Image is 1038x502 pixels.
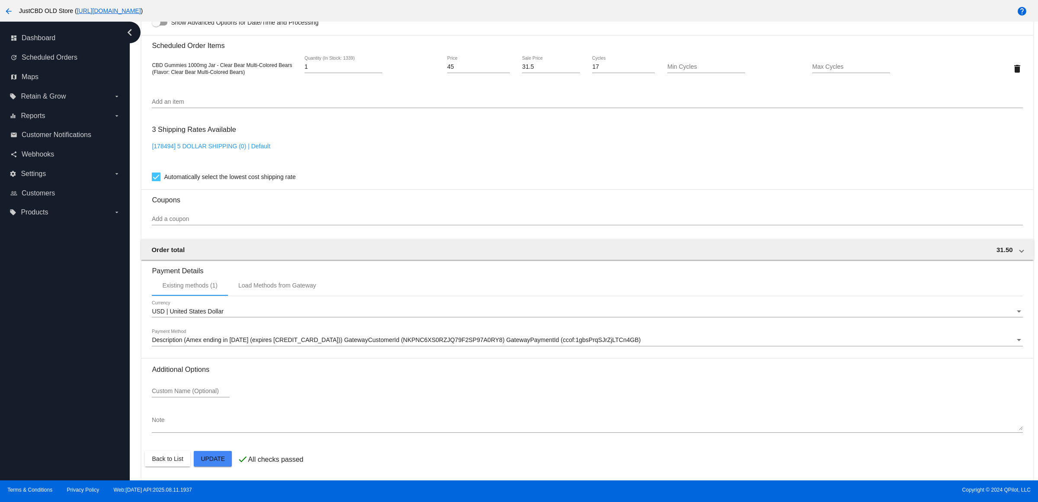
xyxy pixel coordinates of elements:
span: Customer Notifications [22,131,91,139]
i: update [10,54,17,61]
i: local_offer [10,93,16,100]
mat-icon: delete [1012,64,1022,74]
span: 31.50 [996,246,1013,253]
i: arrow_drop_down [113,170,120,177]
mat-expansion-panel-header: Order total 31.50 [141,239,1033,260]
span: Back to List [152,455,183,462]
i: settings [10,170,16,177]
mat-icon: arrow_back [3,6,14,16]
i: arrow_drop_down [113,93,120,100]
mat-select: Currency [152,308,1022,315]
span: Retain & Grow [21,93,66,100]
i: arrow_drop_down [113,209,120,216]
a: email Customer Notifications [10,128,120,142]
span: JustCBD OLD Store ( ) [19,7,143,14]
span: Customers [22,189,55,197]
a: share Webhooks [10,147,120,161]
span: Scheduled Orders [22,54,77,61]
span: Order total [151,246,185,253]
span: Settings [21,170,46,178]
a: Terms & Conditions [7,487,52,493]
mat-icon: check [237,454,248,464]
h3: Scheduled Order Items [152,35,1022,50]
input: Quantity (In Stock: 1339) [304,64,382,70]
div: Existing methods (1) [162,282,218,289]
input: Add a coupon [152,216,1022,223]
span: CBD Gummies 1000mg Jar - Clear Bear Multi-Colored Bears (Flavor: Clear Bear Multi-Colored Bears) [152,62,292,75]
input: Max Cycles [812,64,890,70]
span: Copyright © 2024 QPilot, LLC [526,487,1031,493]
input: Add an item [152,99,1022,106]
span: Show Advanced Options for Date/Time and Processing [171,18,318,27]
i: email [10,131,17,138]
div: Load Methods from Gateway [238,282,316,289]
a: Privacy Policy [67,487,99,493]
input: Custom Name (Optional) [152,388,230,395]
i: dashboard [10,35,17,42]
h3: Coupons [152,189,1022,204]
span: Automatically select the lowest cost shipping rate [164,172,295,182]
a: [URL][DOMAIN_NAME] [77,7,141,14]
span: Update [201,455,225,462]
i: people_outline [10,190,17,197]
mat-select: Payment Method [152,337,1022,344]
h3: Additional Options [152,365,1022,374]
a: [178494] 5 DOLLAR SHIPPING (0) | Default [152,143,270,150]
input: Sale Price [522,64,580,70]
i: share [10,151,17,158]
i: local_offer [10,209,16,216]
a: dashboard Dashboard [10,31,120,45]
span: Webhooks [22,150,54,158]
a: Web:[DATE] API:2025.08.11.1937 [114,487,192,493]
i: equalizer [10,112,16,119]
span: USD | United States Dollar [152,308,223,315]
span: Description (Amex ending in [DATE] (expires [CREDIT_CARD_DATA])) GatewayCustomerId (NKPNC6XS0RZJQ... [152,336,641,343]
h3: Payment Details [152,260,1022,275]
button: Back to List [145,451,190,467]
input: Cycles [592,64,655,70]
mat-icon: help [1017,6,1027,16]
span: Reports [21,112,45,120]
button: Update [194,451,232,467]
a: update Scheduled Orders [10,51,120,64]
a: people_outline Customers [10,186,120,200]
span: Dashboard [22,34,55,42]
span: Products [21,208,48,216]
a: map Maps [10,70,120,84]
i: chevron_left [123,26,137,39]
h3: 3 Shipping Rates Available [152,120,236,139]
i: arrow_drop_down [113,112,120,119]
i: map [10,74,17,80]
span: Maps [22,73,38,81]
input: Min Cycles [667,64,745,70]
p: All checks passed [248,456,303,464]
input: Price [447,64,510,70]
